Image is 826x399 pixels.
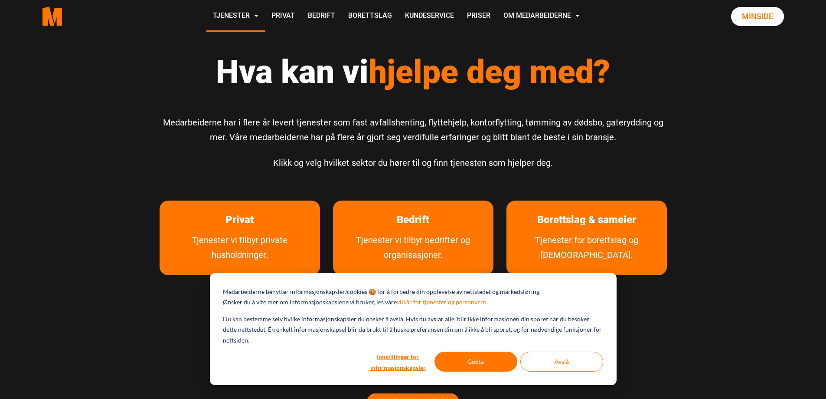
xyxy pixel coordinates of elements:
[206,1,265,32] a: Tjenester
[210,273,617,385] div: Cookie banner
[434,352,517,372] button: Godta
[397,297,486,308] a: vilkår for tjenester og personvern
[506,233,667,275] a: Tjenester for borettslag og sameier
[223,297,488,308] p: Ønsker du å vite mer om informasjonskapslene vi bruker, les våre .
[160,52,667,91] h1: Hva kan vi
[731,7,784,26] a: Minside
[524,201,649,239] a: Les mer om Borettslag & sameier
[333,233,493,275] a: Tjenester vi tilbyr bedrifter og organisasjoner
[301,1,342,32] a: Bedrift
[265,1,301,32] a: Privat
[7,338,819,361] h2: Sorteringboks
[160,233,320,275] a: Tjenester vi tilbyr private husholdninger
[223,314,603,346] p: Du kan bestemme selv hvilke informasjonskapsler du ønsker å avslå. Hvis du avslår alle, blir ikke...
[384,201,442,239] a: les mer om Bedrift
[520,352,603,372] button: Avslå
[398,1,460,32] a: Kundeservice
[160,155,667,170] p: Klikk og velg hvilket sektor du hører til og finn tjenesten som hjelper deg.
[7,368,819,383] p: Sorteringsboks for tørr og ren oppbevaring av kildeavfallet.
[365,352,431,372] button: Innstillinger for informasjonskapsler
[223,287,541,297] p: Medarbeiderne benytter informasjonskapsler/cookies 🍪 for å forbedre din opplevelse av nettstedet ...
[160,115,667,145] p: Medarbeiderne har i flere år levert tjenester som fast avfallshenting, flyttehjelp, kontorflyttin...
[369,53,610,91] span: hjelpe deg med?
[212,201,267,239] a: les mer om Privat
[342,1,398,32] a: Borettslag
[497,1,586,32] a: Om Medarbeiderne
[460,1,497,32] a: Priser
